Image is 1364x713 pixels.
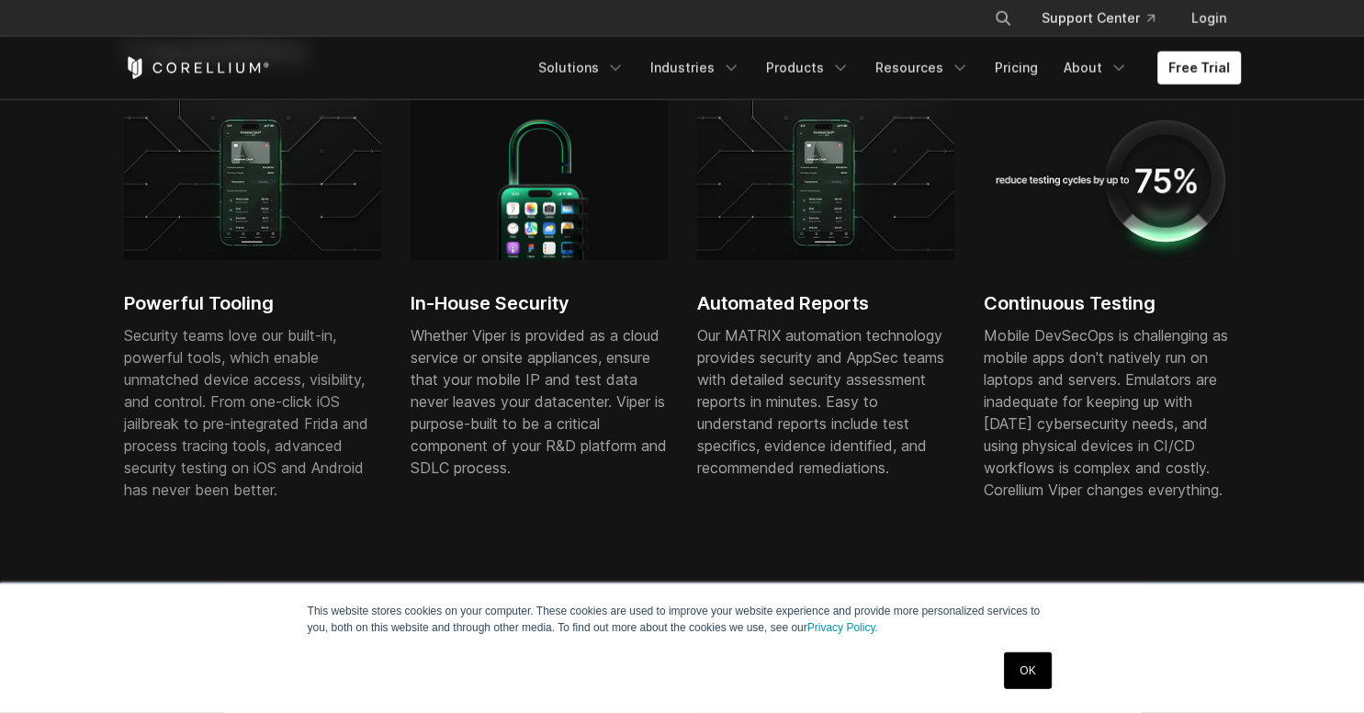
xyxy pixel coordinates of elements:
a: Support Center [1027,2,1169,35]
p: This website stores cookies on your computer. These cookies are used to improve your website expe... [308,603,1057,636]
a: Industries [639,51,751,85]
div: Navigation Menu [527,51,1241,85]
img: powerful_tooling [697,100,954,260]
span: Security teams love our built-in, powerful tools, which enable unmatched device access, visibilit... [124,326,368,499]
img: inhouse-security [411,100,668,260]
h2: Automated Reports [697,289,954,317]
img: powerful_tooling [124,100,381,260]
h2: Continuous Testing [984,289,1241,317]
h2: Powerful Tooling [124,289,381,317]
a: OK [1004,652,1051,689]
div: Whether Viper is provided as a cloud service or onsite appliances, ensure that your mobile IP and... [411,324,668,479]
a: Resources [864,51,980,85]
a: Privacy Policy. [807,621,878,634]
a: Free Trial [1157,51,1241,85]
a: About [1053,51,1139,85]
div: Mobile DevSecOps is challenging as mobile apps don't natively run on laptops and servers. Emulato... [984,324,1241,501]
img: automated-testing-1 [984,100,1241,260]
div: Our MATRIX automation technology provides security and AppSec teams with detailed security assess... [697,324,954,479]
h2: In-House Security [411,289,668,317]
a: Solutions [527,51,636,85]
div: Navigation Menu [972,2,1241,35]
a: Pricing [984,51,1049,85]
a: Products [755,51,861,85]
a: Corellium Home [124,57,270,79]
button: Search [986,2,1020,35]
a: Login [1177,2,1241,35]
